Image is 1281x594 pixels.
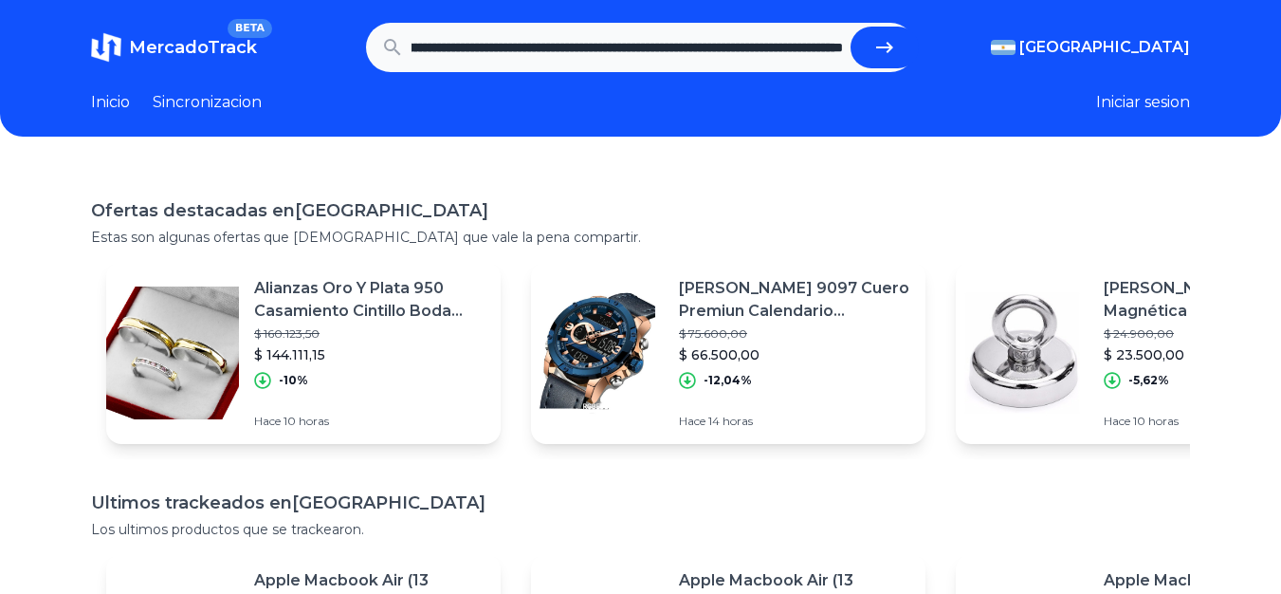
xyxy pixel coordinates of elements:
[679,277,910,323] p: [PERSON_NAME] 9097 Cuero Premiun Calendario [PERSON_NAME]
[254,326,485,342] p: $ 160.123,50
[254,414,485,429] p: Hace 10 horas
[91,91,130,114] a: Inicio
[1019,36,1190,59] span: [GEOGRAPHIC_DATA]
[956,287,1089,419] img: Featured image
[1096,91,1190,114] button: Iniciar sesion
[1128,373,1169,388] p: -5,62%
[279,373,308,388] p: -10%
[991,40,1016,55] img: Argentina
[106,262,501,444] a: Featured imageAlianzas Oro Y Plata 950 Casamiento Cintillo Boda Combo 4$ 160.123,50$ 144.111,15-1...
[254,345,485,364] p: $ 144.111,15
[704,373,752,388] p: -12,04%
[228,19,272,38] span: BETA
[531,262,925,444] a: Featured image[PERSON_NAME] 9097 Cuero Premiun Calendario [PERSON_NAME]$ 75.600,00$ 66.500,00-12,...
[91,228,1190,247] p: Estas son algunas ofertas que [DEMOGRAPHIC_DATA] que vale la pena compartir.
[91,32,121,63] img: MercadoTrack
[679,326,910,342] p: $ 75.600,00
[991,36,1190,59] button: [GEOGRAPHIC_DATA]
[153,91,262,114] a: Sincronizacion
[91,520,1190,539] p: Los ultimos productos que se trackearon.
[106,287,239,419] img: Featured image
[679,414,910,429] p: Hace 14 horas
[254,277,485,323] p: Alianzas Oro Y Plata 950 Casamiento Cintillo Boda Combo 4
[91,32,257,63] a: MercadoTrackBETA
[91,490,1190,516] h1: Ultimos trackeados en [GEOGRAPHIC_DATA]
[91,197,1190,224] h1: Ofertas destacadas en [GEOGRAPHIC_DATA]
[679,345,910,364] p: $ 66.500,00
[531,287,664,419] img: Featured image
[129,37,257,58] span: MercadoTrack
